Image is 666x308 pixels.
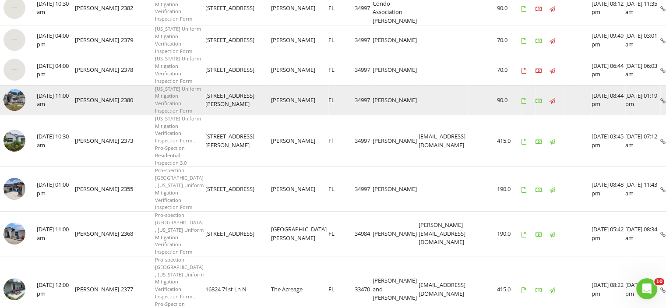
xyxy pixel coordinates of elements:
[121,25,155,55] td: 2379
[328,212,355,256] td: FL
[37,85,75,115] td: [DATE] 11:00 am
[592,85,625,115] td: [DATE] 08:44 pm
[419,115,467,167] td: [EMAIL_ADDRESS][DOMAIN_NAME]
[355,167,373,212] td: 34997
[355,212,373,256] td: 34984
[4,59,25,81] img: streetview
[625,115,660,167] td: [DATE] 07:12 am
[37,55,75,85] td: [DATE] 04:00 pm
[75,167,121,212] td: [PERSON_NAME]
[205,167,271,212] td: [STREET_ADDRESS]
[271,55,328,85] td: [PERSON_NAME]
[592,167,625,212] td: [DATE] 08:48 pm
[497,212,522,256] td: 190.0
[636,278,657,299] iframe: Intercom live chat
[625,212,660,256] td: [DATE] 08:34 am
[121,115,155,167] td: 2373
[37,212,75,256] td: [DATE] 11:00 am
[592,212,625,256] td: [DATE] 05:42 pm
[37,25,75,55] td: [DATE] 04:00 pm
[205,115,271,167] td: [STREET_ADDRESS][PERSON_NAME]
[37,167,75,212] td: [DATE] 01:00 pm
[75,55,121,85] td: [PERSON_NAME]
[654,278,664,285] span: 10
[625,55,660,85] td: [DATE] 06:03 am
[271,85,328,115] td: [PERSON_NAME]
[373,55,419,85] td: [PERSON_NAME]
[155,167,204,210] span: Pro-spection [GEOGRAPHIC_DATA] , [US_STATE] Uniform Mitigation Verification Inspection Form
[592,55,625,85] td: [DATE] 06:44 pm
[121,55,155,85] td: 2378
[121,212,155,256] td: 2368
[205,212,271,256] td: [STREET_ADDRESS]
[75,115,121,167] td: [PERSON_NAME]
[355,85,373,115] td: 34997
[155,55,201,84] span: [US_STATE] Uniform Mitigation Verification Inspection Form
[328,55,355,85] td: FL
[271,25,328,55] td: [PERSON_NAME]
[4,223,25,244] img: image_processing2025082694aen4em.jpeg
[497,115,522,167] td: 415.0
[4,89,25,111] img: image_processing2025082885we2wtd.jpeg
[419,212,467,256] td: [PERSON_NAME][EMAIL_ADDRESS][DOMAIN_NAME]
[121,167,155,212] td: 2355
[328,167,355,212] td: FL
[4,178,25,200] img: image_processing20250826886o4a12.jpeg
[37,115,75,167] td: [DATE] 10:30 am
[271,115,328,167] td: [PERSON_NAME]
[373,25,419,55] td: [PERSON_NAME]
[75,212,121,256] td: [PERSON_NAME]
[355,115,373,167] td: 34997
[121,85,155,115] td: 2380
[205,55,271,85] td: [STREET_ADDRESS]
[155,212,204,255] span: Pro-spection [GEOGRAPHIC_DATA] , [US_STATE] Uniform Mitigation Verification Inspection Form
[373,167,419,212] td: [PERSON_NAME]
[592,115,625,167] td: [DATE] 03:45 pm
[373,115,419,167] td: [PERSON_NAME]
[4,29,25,51] img: streetview
[497,55,522,85] td: 70.0
[625,85,660,115] td: [DATE] 01:19 pm
[4,130,25,152] img: image_processing2025082876ghye2q.jpeg
[271,167,328,212] td: [PERSON_NAME]
[328,115,355,167] td: Fl
[497,25,522,55] td: 70.0
[205,85,271,115] td: [STREET_ADDRESS][PERSON_NAME]
[155,85,201,114] span: [US_STATE] Uniform Mitigation Verification Inspection Form
[373,212,419,256] td: [PERSON_NAME]
[625,167,660,212] td: [DATE] 11:43 am
[497,85,522,115] td: 90.0
[497,167,522,212] td: 190.0
[75,25,121,55] td: [PERSON_NAME]
[4,278,25,300] img: image_processing20250825883sspov.jpeg
[625,25,660,55] td: [DATE] 03:01 am
[205,25,271,55] td: [STREET_ADDRESS]
[355,25,373,55] td: 34997
[328,25,355,55] td: FL
[328,85,355,115] td: FL
[373,85,419,115] td: [PERSON_NAME]
[271,212,328,256] td: [GEOGRAPHIC_DATA][PERSON_NAME]
[155,25,201,54] span: [US_STATE] Uniform Mitigation Verification Inspection Form
[75,85,121,115] td: [PERSON_NAME]
[592,25,625,55] td: [DATE] 09:49 pm
[155,115,201,166] span: [US_STATE] Uniform Mitigation Verification Inspection Form , Pro-Spection Residential Inspection 3.0
[355,55,373,85] td: 34997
